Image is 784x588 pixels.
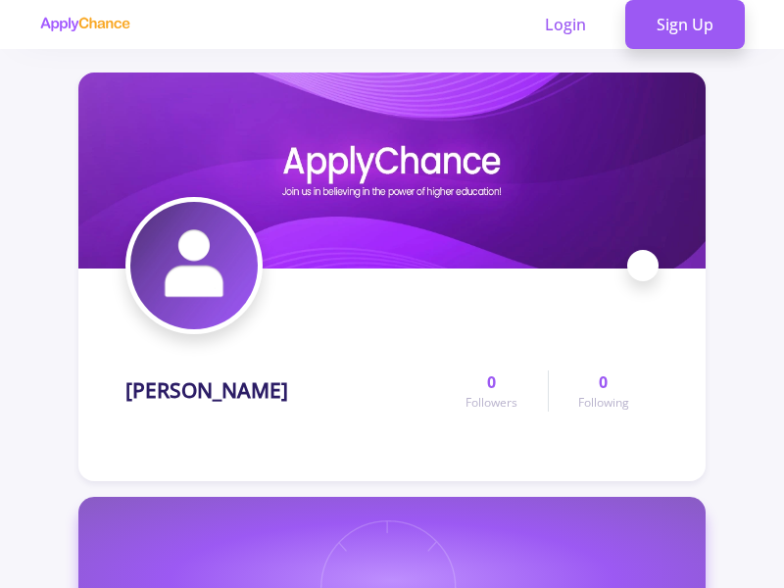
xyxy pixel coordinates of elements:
span: 0 [599,370,608,394]
span: Followers [465,394,517,412]
h1: [PERSON_NAME] [125,378,288,403]
span: 0 [487,370,496,394]
img: Nasim Habibicover image [78,73,706,269]
span: Following [578,394,629,412]
img: Nasim Habibiavatar [130,202,258,329]
img: applychance logo text only [39,17,130,32]
a: 0Followers [436,370,547,412]
a: 0Following [548,370,659,412]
